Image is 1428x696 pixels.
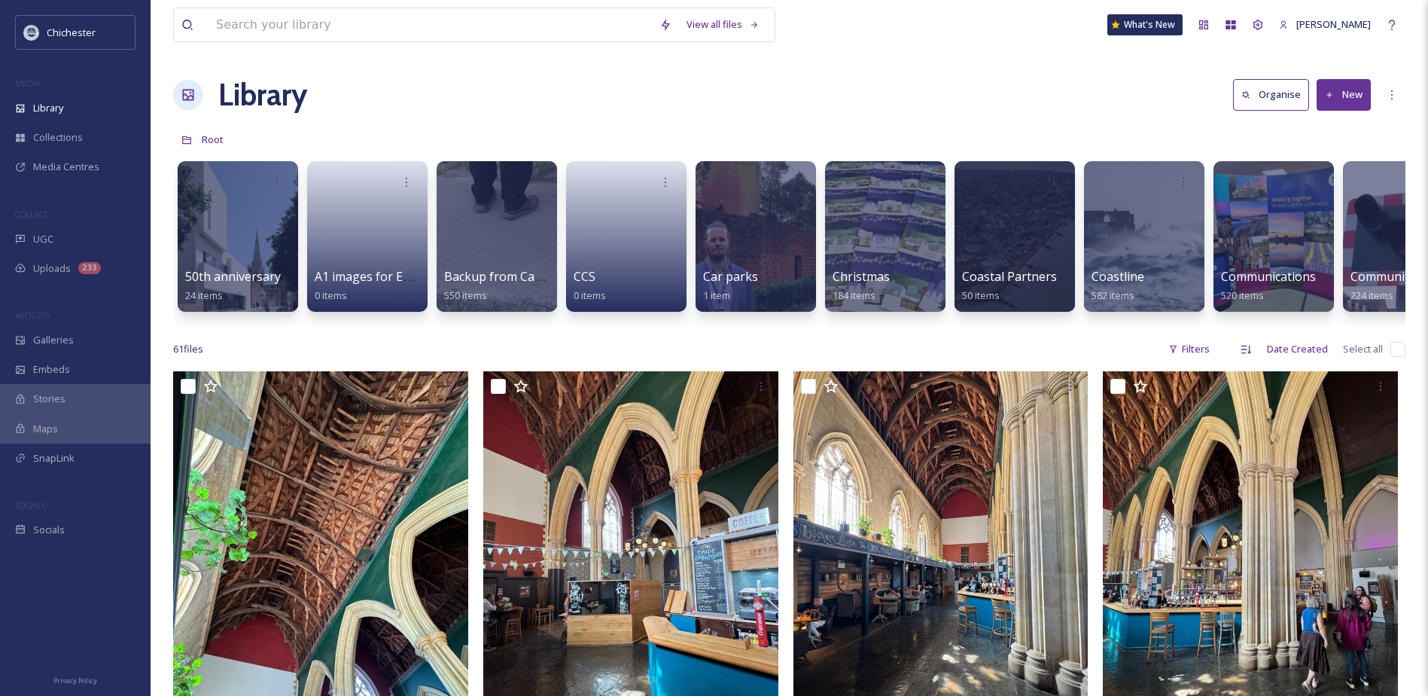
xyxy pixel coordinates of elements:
[33,523,65,537] span: Socials
[1092,268,1144,285] span: Coastline
[574,270,606,302] a: CCS0 items
[47,26,96,39] span: Chichester
[33,392,65,406] span: Stories
[185,268,281,285] span: 50th anniversary
[1221,270,1316,302] a: Communications520 items
[33,130,83,145] span: Collections
[185,288,223,302] span: 24 items
[1271,10,1378,39] a: [PERSON_NAME]
[962,288,1000,302] span: 50 items
[1092,288,1134,302] span: 582 items
[24,25,39,40] img: Logo_of_Chichester_District_Council.png
[202,130,224,148] a: Root
[15,499,45,511] span: SOCIALS
[185,270,281,302] a: 50th anniversary24 items
[962,270,1057,302] a: Coastal Partners50 items
[1092,270,1144,302] a: Coastline582 items
[1221,288,1264,302] span: 520 items
[53,676,97,685] span: Privacy Policy
[173,342,203,356] span: 61 file s
[33,333,74,347] span: Galleries
[679,10,767,39] a: View all files
[33,451,75,466] span: SnapLink
[703,288,730,302] span: 1 item
[53,670,97,688] a: Privacy Policy
[833,270,890,302] a: Christmas184 items
[15,78,41,89] span: MEDIA
[1161,334,1217,364] div: Filters
[315,270,450,302] a: A1 images for EPH walls0 items
[33,362,70,377] span: Embeds
[15,310,50,321] span: WIDGETS
[1107,14,1183,35] a: What's New
[1350,270,1425,302] a: Communities224 items
[1233,79,1317,110] a: Organise
[1350,288,1393,302] span: 224 items
[1317,79,1371,110] button: New
[1343,342,1383,356] span: Select all
[833,288,875,302] span: 184 items
[444,288,487,302] span: 550 items
[78,262,101,274] div: 233
[444,268,564,285] span: Backup from Camera
[33,261,71,276] span: Uploads
[1233,79,1309,110] button: Organise
[962,268,1057,285] span: Coastal Partners
[33,232,53,246] span: UGC
[574,268,595,285] span: CCS
[202,133,224,146] span: Root
[574,288,606,302] span: 0 items
[1221,268,1316,285] span: Communications
[833,268,890,285] span: Christmas
[444,270,564,302] a: Backup from Camera550 items
[218,72,307,118] a: Library
[33,422,58,436] span: Maps
[15,209,47,220] span: COLLECT
[1350,268,1425,285] span: Communities
[1259,334,1335,364] div: Date Created
[1296,17,1371,31] span: [PERSON_NAME]
[33,160,99,174] span: Media Centres
[315,268,450,285] span: A1 images for EPH walls
[703,268,758,285] span: Car parks
[315,288,347,302] span: 0 items
[703,270,758,302] a: Car parks1 item
[33,101,63,115] span: Library
[209,8,652,41] input: Search your library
